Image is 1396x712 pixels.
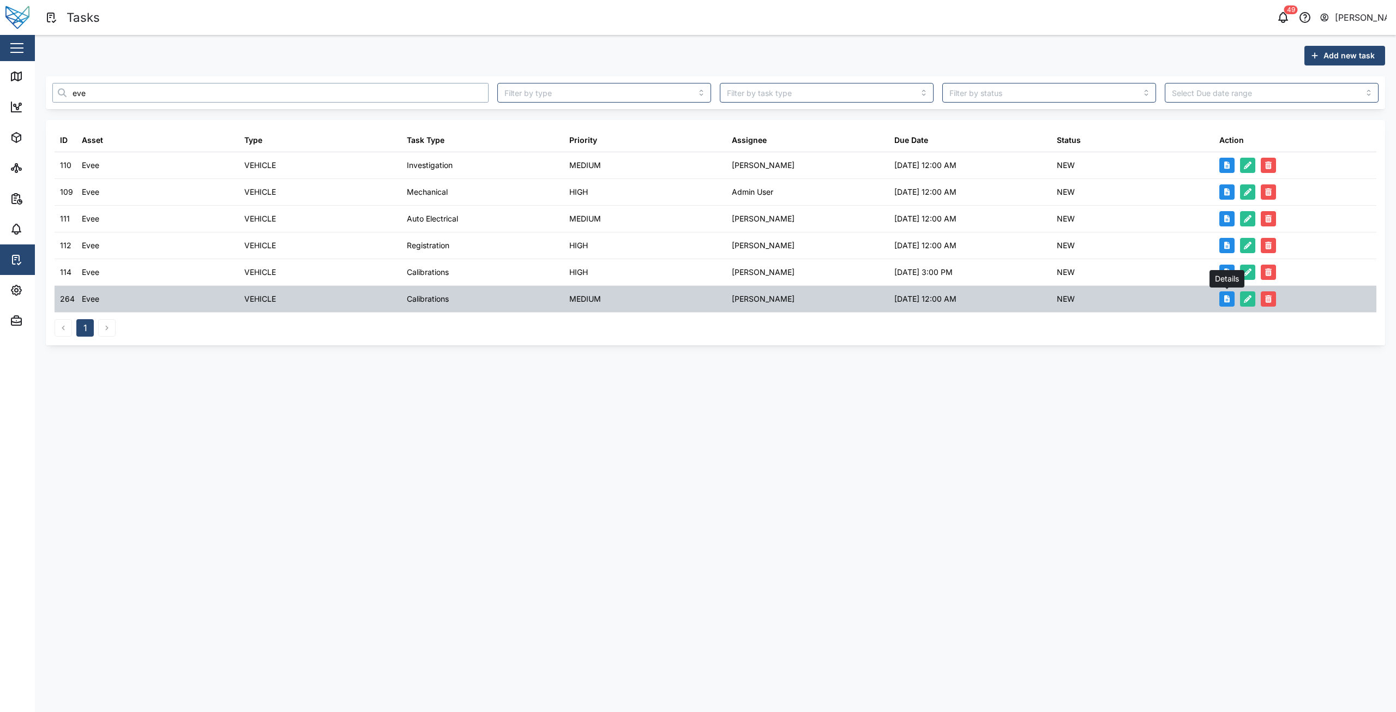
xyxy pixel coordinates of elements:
div: Action [1219,134,1244,146]
div: MEDIUM [569,159,601,171]
div: VEHICLE [244,240,276,252]
div: Evee [82,293,99,305]
div: [PERSON_NAME] [732,266,795,278]
div: Evee [82,159,99,171]
div: NEW [1057,159,1075,171]
div: Type [244,134,262,146]
input: Select Due date range [1165,83,1379,103]
img: Main Logo [5,5,29,29]
div: Tasks [28,254,58,266]
div: Due Date [894,134,928,146]
div: Evee [82,213,99,225]
div: Evee [82,240,99,252]
div: NEW [1057,213,1075,225]
div: 112 [60,240,71,252]
div: 109 [60,186,73,198]
div: Evee [82,266,99,278]
div: 110 [60,159,71,171]
div: NEW [1057,240,1075,252]
div: [PERSON_NAME] [732,213,795,225]
button: [PERSON_NAME] [1319,10,1387,25]
div: MEDIUM [569,293,601,305]
div: HIGH [569,240,588,252]
input: Filter by status [942,83,1156,103]
div: VEHICLE [244,293,276,305]
div: [PERSON_NAME] [1335,11,1387,25]
div: Mechanical [407,186,448,198]
div: NEW [1057,186,1075,198]
div: Tasks [67,8,100,27]
div: Assignee [732,134,767,146]
input: Filter by task type [720,83,934,103]
div: Registration [407,240,449,252]
div: [PERSON_NAME] [732,240,795,252]
div: Calibrations [407,266,449,278]
div: Assets [28,131,62,143]
button: 1 [76,319,94,337]
div: Alarms [28,223,62,235]
button: Add new task [1304,46,1385,65]
div: Map [28,70,53,82]
div: 114 [60,266,71,278]
div: Reports [28,193,65,205]
div: [DATE] 12:00 AM [894,240,956,252]
div: Status [1057,134,1081,146]
div: Task Type [407,134,444,146]
div: [DATE] 3:00 PM [894,266,953,278]
div: VEHICLE [244,159,276,171]
div: 49 [1284,5,1298,14]
div: VEHICLE [244,266,276,278]
div: VEHICLE [244,213,276,225]
div: [PERSON_NAME] [732,293,795,305]
div: VEHICLE [244,186,276,198]
span: Add new task [1323,46,1375,65]
div: ID [60,134,68,146]
div: Admin User [732,186,773,198]
div: Sites [28,162,55,174]
div: 111 [60,213,70,225]
div: Priority [569,134,597,146]
div: [PERSON_NAME] [732,159,795,171]
input: Filter by type [497,83,711,103]
div: [DATE] 12:00 AM [894,213,956,225]
div: Calibrations [407,293,449,305]
div: Dashboard [28,101,77,113]
div: NEW [1057,266,1075,278]
div: Evee [82,186,99,198]
div: Investigation [407,159,453,171]
div: [DATE] 12:00 AM [894,186,956,198]
div: HIGH [569,266,588,278]
div: Asset [82,134,103,146]
div: Settings [28,284,67,296]
div: 264 [60,293,75,305]
div: NEW [1057,293,1075,305]
div: [DATE] 12:00 AM [894,293,956,305]
div: Auto Electrical [407,213,458,225]
input: Search task here... [52,83,489,103]
div: [DATE] 12:00 AM [894,159,956,171]
div: Admin [28,315,61,327]
div: HIGH [569,186,588,198]
div: MEDIUM [569,213,601,225]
